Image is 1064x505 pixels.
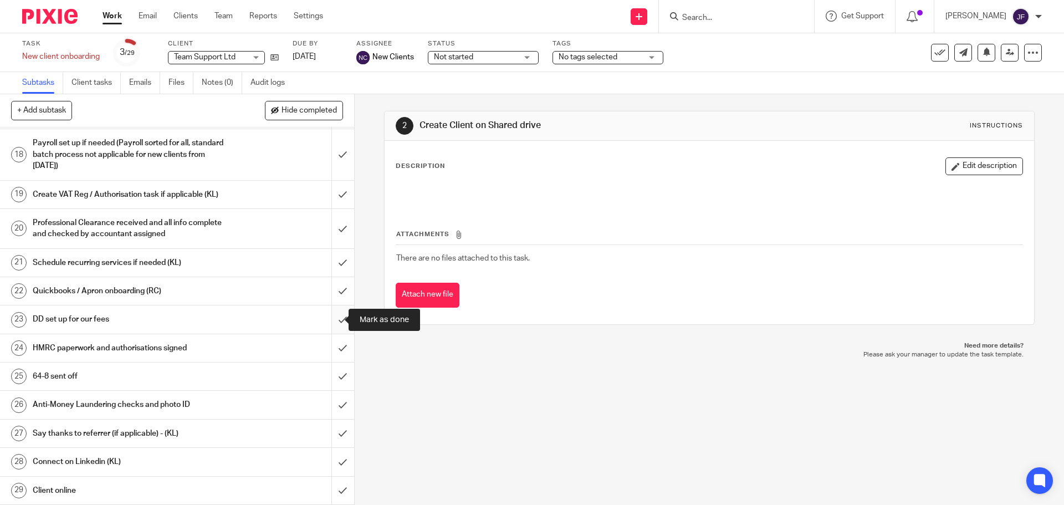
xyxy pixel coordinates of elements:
h1: Create Client on Shared drive [420,120,733,131]
label: Client [168,39,279,48]
a: Notes (0) [202,72,242,94]
span: Attachments [396,231,449,237]
img: Pixie [22,9,78,24]
h1: Professional Clearance received and all info complete and checked by accountant assigned [33,215,224,243]
div: 27 [11,426,27,441]
h1: Schedule recurring services if needed (KL) [33,254,224,271]
small: /29 [125,50,135,56]
p: [PERSON_NAME] [945,11,1006,22]
p: Need more details? [395,341,1023,350]
a: Reports [249,11,277,22]
button: Attach new file [396,283,459,308]
span: Not started [434,53,473,61]
span: There are no files attached to this task. [396,254,530,262]
label: Task [22,39,100,48]
h1: Client online [33,482,224,499]
img: svg%3E [1012,8,1030,25]
span: No tags selected [559,53,617,61]
input: Search [681,13,781,23]
h1: Anti-Money Laundering checks and photo ID [33,396,224,413]
a: Work [103,11,122,22]
div: 20 [11,221,27,236]
span: New Clients [372,52,414,63]
div: 25 [11,369,27,384]
button: Hide completed [265,101,343,120]
label: Tags [553,39,663,48]
div: 22 [11,283,27,299]
a: Files [168,72,193,94]
div: 26 [11,397,27,413]
label: Assignee [356,39,414,48]
div: 21 [11,255,27,271]
button: Edit description [945,157,1023,175]
a: Subtasks [22,72,63,94]
a: Audit logs [250,72,293,94]
a: Settings [294,11,323,22]
span: Team Support Ltd [174,53,236,61]
div: 28 [11,454,27,470]
h1: Payroll set up if needed (Payroll sorted for all, standard batch process not applicable for new c... [33,135,224,174]
div: 23 [11,312,27,328]
div: Instructions [970,121,1023,130]
h1: Create VAT Reg / Authorisation task if applicable (KL) [33,186,224,203]
h1: 64-8 sent off [33,368,224,385]
span: Hide completed [282,106,337,115]
h1: Quickbooks / Apron onboarding (RC) [33,283,224,299]
span: Get Support [841,12,884,20]
label: Due by [293,39,342,48]
div: 29 [11,483,27,498]
h1: DD set up for our fees [33,311,224,328]
div: 3 [120,46,135,59]
img: svg%3E [356,51,370,64]
div: New client onboarding [22,51,100,62]
div: 2 [396,117,413,135]
h1: Say thanks to referrer (if applicable) - (KL) [33,425,224,442]
a: Emails [129,72,160,94]
a: Clients [173,11,198,22]
div: 19 [11,187,27,202]
label: Status [428,39,539,48]
h1: HMRC paperwork and authorisations signed [33,340,224,356]
a: Client tasks [71,72,121,94]
a: Email [139,11,157,22]
button: + Add subtask [11,101,72,120]
h1: Connect on Linkedin (KL) [33,453,224,470]
span: [DATE] [293,53,316,60]
div: 24 [11,340,27,356]
a: Team [214,11,233,22]
p: Description [396,162,445,171]
div: 18 [11,147,27,162]
p: Please ask your manager to update the task template. [395,350,1023,359]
